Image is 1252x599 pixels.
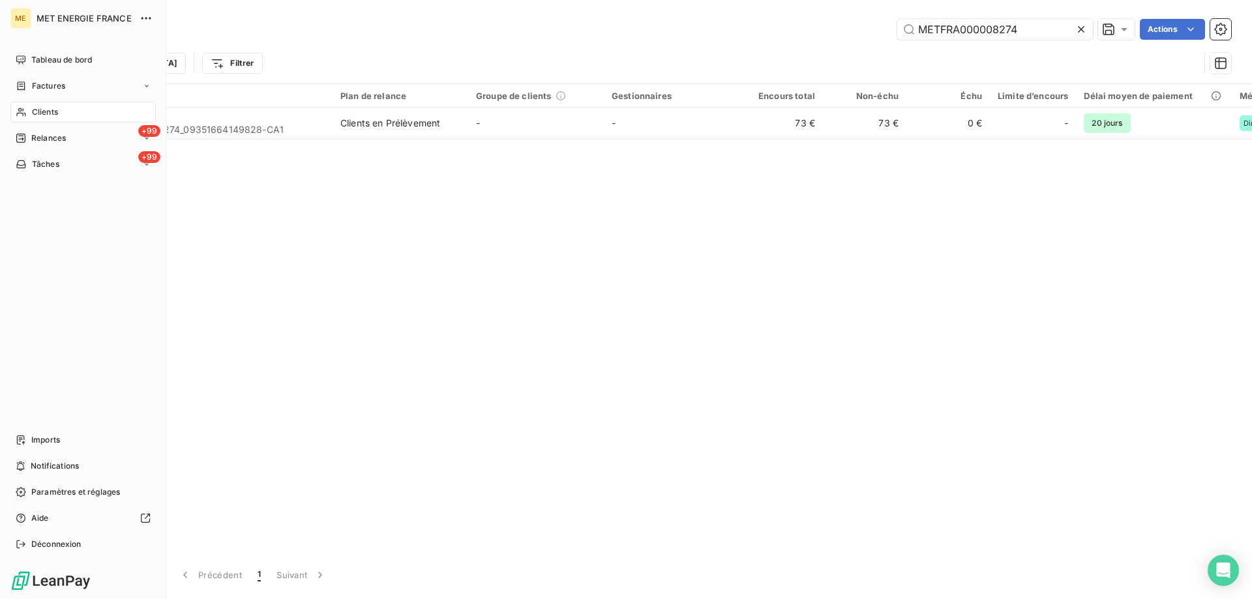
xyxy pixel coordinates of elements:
[1084,113,1130,133] span: 20 jours
[32,158,59,170] span: Tâches
[906,108,990,139] td: 0 €
[897,19,1093,40] input: Rechercher
[612,91,732,101] div: Gestionnaires
[31,132,66,144] span: Relances
[612,117,616,128] span: -
[31,512,49,524] span: Aide
[747,91,815,101] div: Encours total
[202,53,262,74] button: Filtrer
[31,486,120,498] span: Paramètres et réglages
[138,151,160,163] span: +99
[269,561,335,589] button: Suivant
[10,508,156,529] a: Aide
[31,460,79,472] span: Notifications
[476,117,480,128] span: -
[823,108,906,139] td: 73 €
[340,117,440,130] div: Clients en Prélèvement
[914,91,982,101] div: Échu
[998,91,1068,101] div: Limite d’encours
[90,123,325,136] span: METFRA000008274_09351664149828-CA1
[340,91,460,101] div: Plan de relance
[10,8,31,29] div: ME
[138,125,160,137] span: +99
[1140,19,1205,40] button: Actions
[476,91,552,101] span: Groupe de clients
[32,80,65,92] span: Factures
[171,561,250,589] button: Précédent
[739,108,823,139] td: 73 €
[32,106,58,118] span: Clients
[31,54,92,66] span: Tableau de bord
[250,561,269,589] button: 1
[31,434,60,446] span: Imports
[1064,117,1068,130] span: -
[1208,555,1239,586] div: Open Intercom Messenger
[37,13,132,23] span: MET ENERGIE FRANCE
[10,570,91,591] img: Logo LeanPay
[31,538,82,550] span: Déconnexion
[258,568,261,581] span: 1
[831,91,899,101] div: Non-échu
[1084,91,1223,101] div: Délai moyen de paiement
